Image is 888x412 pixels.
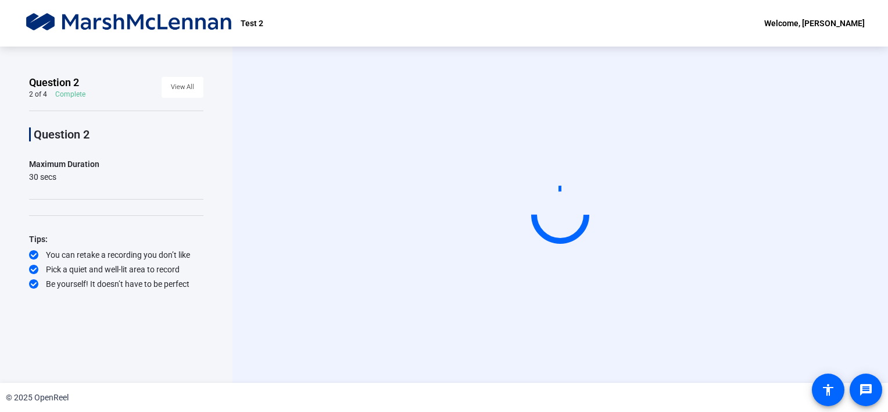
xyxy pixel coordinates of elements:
[6,392,69,404] div: © 2025 OpenReel
[23,12,235,35] img: OpenReel logo
[821,383,835,397] mat-icon: accessibility
[764,16,865,30] div: Welcome, [PERSON_NAME]
[162,77,203,98] button: View All
[29,249,203,261] div: You can retake a recording you don’t like
[34,127,203,141] p: Question 2
[29,157,99,171] div: Maximum Duration
[29,278,203,290] div: Be yourself! It doesn’t have to be perfect
[29,264,203,275] div: Pick a quiet and well-lit area to record
[29,171,99,183] div: 30 secs
[859,383,873,397] mat-icon: message
[29,90,47,99] div: 2 of 4
[55,90,85,99] div: Complete
[29,232,203,246] div: Tips:
[171,79,194,96] span: View All
[29,76,79,90] span: Question 2
[241,16,263,30] p: Test 2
